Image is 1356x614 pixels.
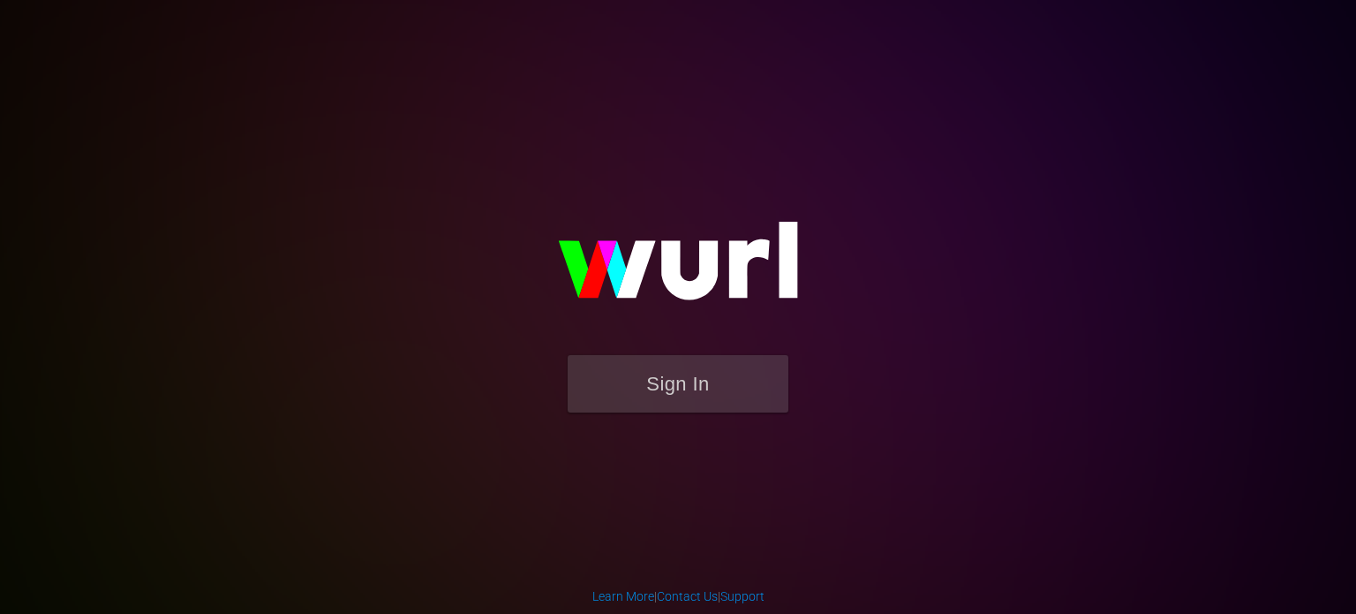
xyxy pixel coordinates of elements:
img: wurl-logo-on-black-223613ac3d8ba8fe6dc639794a292ebdb59501304c7dfd60c99c58986ef67473.svg [501,184,855,355]
button: Sign In [568,355,788,413]
div: | | [592,587,765,605]
a: Learn More [592,589,654,603]
a: Contact Us [657,589,718,603]
a: Support [720,589,765,603]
